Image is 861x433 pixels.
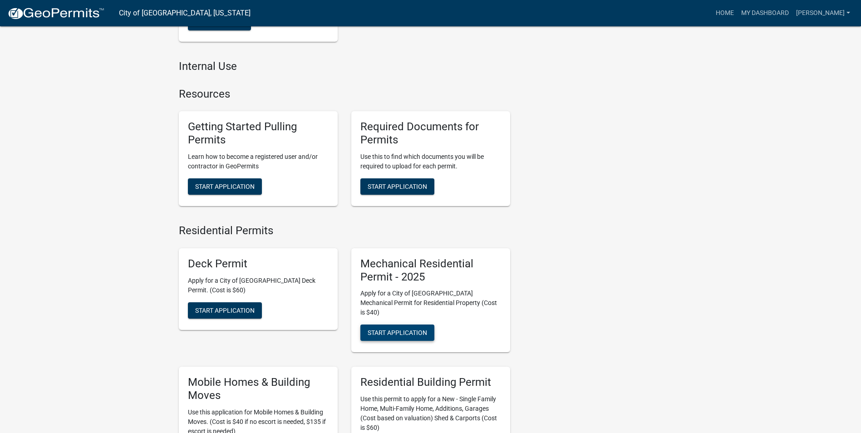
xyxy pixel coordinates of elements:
span: Start Application [195,306,255,314]
p: Use this permit to apply for a New - Single Family Home, Multi-Family Home, Additions, Garages (C... [360,394,501,433]
h4: Internal Use [179,60,510,73]
p: Apply for a City of [GEOGRAPHIC_DATA] Mechanical Permit for Residential Property (Cost is $40) [360,289,501,317]
span: Start Application [368,183,427,190]
h5: Mechanical Residential Permit - 2025 [360,257,501,284]
span: Start Application [368,329,427,336]
span: Start Application [195,183,255,190]
h4: Residential Permits [179,224,510,237]
h5: Mobile Homes & Building Moves [188,376,329,402]
p: Use this to find which documents you will be required to upload for each permit. [360,152,501,171]
h5: Getting Started Pulling Permits [188,120,329,147]
h4: Resources [179,88,510,101]
button: Start Application [188,302,262,319]
a: City of [GEOGRAPHIC_DATA], [US_STATE] [119,5,251,21]
p: Learn how to become a registered user and/or contractor in GeoPermits [188,152,329,171]
a: [PERSON_NAME] [792,5,854,22]
button: Start Renewal [188,14,251,30]
a: Home [712,5,738,22]
h5: Required Documents for Permits [360,120,501,147]
a: My Dashboard [738,5,792,22]
button: Start Application [360,325,434,341]
button: Start Application [360,178,434,195]
p: Apply for a City of [GEOGRAPHIC_DATA] Deck Permit. (Cost is $60) [188,276,329,295]
h5: Residential Building Permit [360,376,501,389]
h5: Deck Permit [188,257,329,271]
button: Start Application [188,178,262,195]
